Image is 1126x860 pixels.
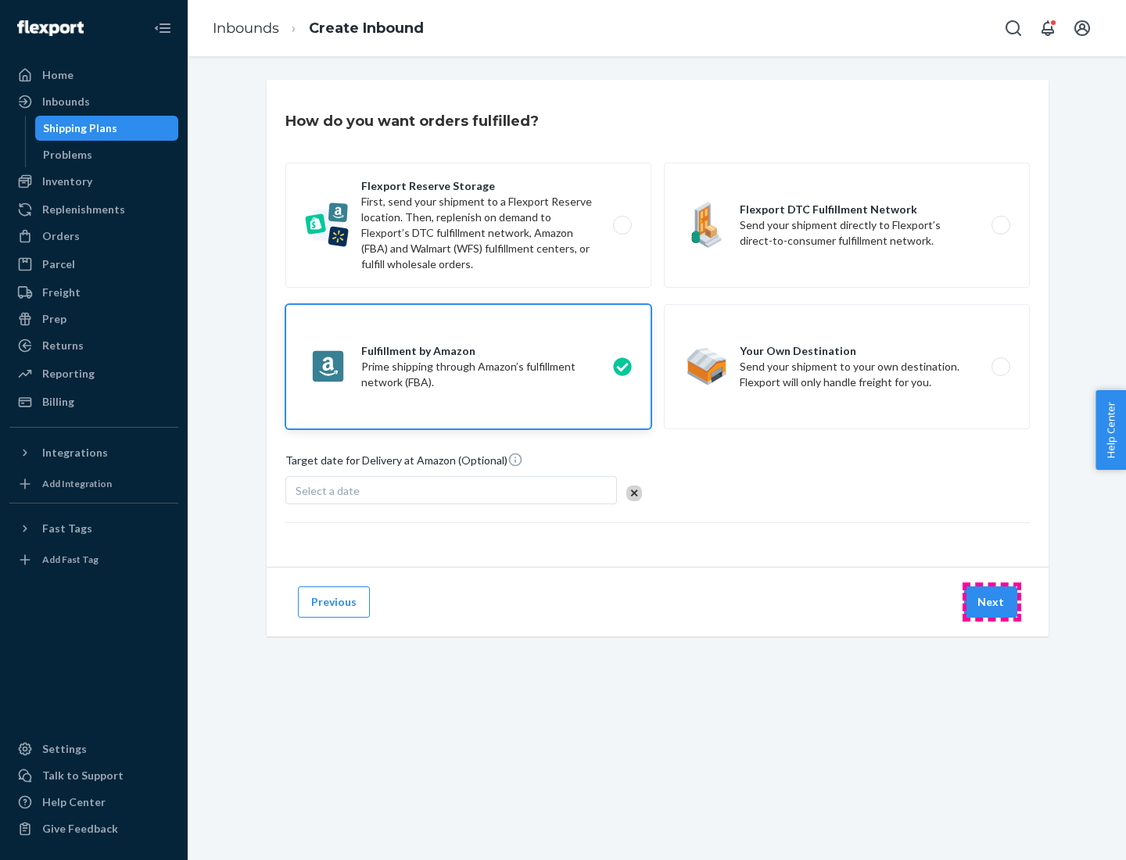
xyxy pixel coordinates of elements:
[147,13,178,44] button: Close Navigation
[42,256,75,272] div: Parcel
[35,142,179,167] a: Problems
[9,224,178,249] a: Orders
[309,20,424,37] a: Create Inbound
[9,63,178,88] a: Home
[42,202,125,217] div: Replenishments
[9,169,178,194] a: Inventory
[9,197,178,222] a: Replenishments
[42,445,108,460] div: Integrations
[9,361,178,386] a: Reporting
[42,821,118,837] div: Give Feedback
[998,13,1029,44] button: Open Search Box
[296,484,360,497] span: Select a date
[9,471,178,496] a: Add Integration
[17,20,84,36] img: Flexport logo
[285,452,523,475] span: Target date for Delivery at Amazon (Optional)
[42,67,74,83] div: Home
[9,389,178,414] a: Billing
[9,816,178,841] button: Give Feedback
[9,736,178,761] a: Settings
[42,366,95,382] div: Reporting
[43,120,117,136] div: Shipping Plans
[42,228,80,244] div: Orders
[42,94,90,109] div: Inbounds
[35,116,179,141] a: Shipping Plans
[213,20,279,37] a: Inbounds
[42,741,87,757] div: Settings
[42,285,81,300] div: Freight
[9,306,178,331] a: Prep
[42,477,112,490] div: Add Integration
[9,790,178,815] a: Help Center
[1032,13,1063,44] button: Open notifications
[285,111,539,131] h3: How do you want orders fulfilled?
[9,763,178,788] a: Talk to Support
[1067,13,1098,44] button: Open account menu
[43,147,92,163] div: Problems
[42,768,124,783] div: Talk to Support
[42,174,92,189] div: Inventory
[9,547,178,572] a: Add Fast Tag
[9,333,178,358] a: Returns
[9,516,178,541] button: Fast Tags
[42,794,106,810] div: Help Center
[9,440,178,465] button: Integrations
[42,311,66,327] div: Prep
[9,252,178,277] a: Parcel
[964,586,1017,618] button: Next
[42,521,92,536] div: Fast Tags
[9,89,178,114] a: Inbounds
[298,586,370,618] button: Previous
[1096,390,1126,470] button: Help Center
[200,5,436,52] ol: breadcrumbs
[42,338,84,353] div: Returns
[9,280,178,305] a: Freight
[42,553,99,566] div: Add Fast Tag
[42,394,74,410] div: Billing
